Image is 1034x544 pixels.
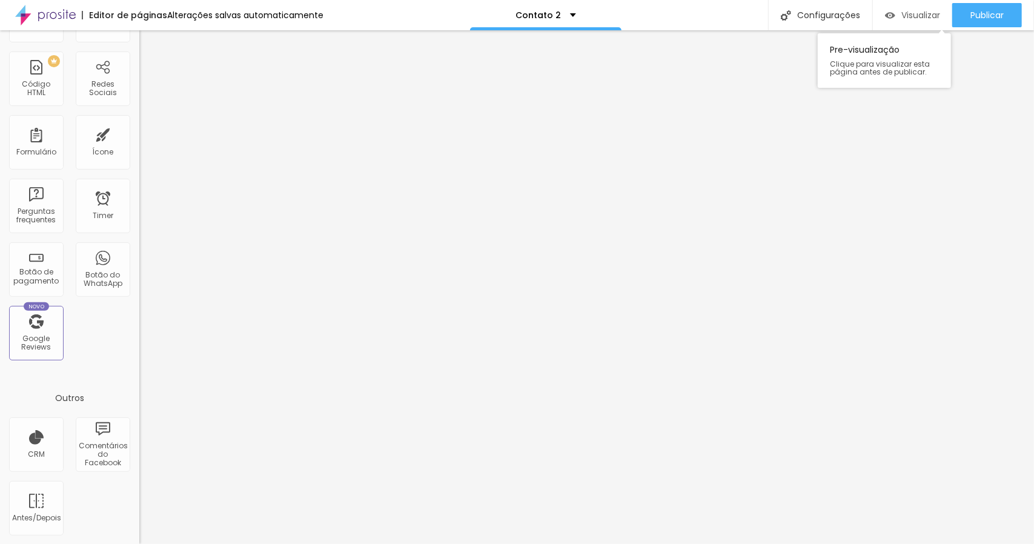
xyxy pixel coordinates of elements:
p: Contato 2 [515,11,561,19]
iframe: Editor [139,30,1034,544]
button: Visualizar [873,3,952,27]
div: Comentários do Facebook [79,442,127,468]
div: Timer [93,211,113,220]
span: Visualizar [901,10,940,20]
div: Antes/Depois [12,514,60,522]
div: Google Reviews [12,334,60,352]
button: Publicar [952,3,1022,27]
div: Botão do WhatsApp [79,271,127,288]
div: Novo [24,302,50,311]
div: Redes Sociais [79,80,127,98]
div: CRM [28,450,45,459]
div: Pre-visualização [818,33,951,88]
div: Alterações salvas automaticamente [167,11,323,19]
div: Botão de pagamento [12,268,60,285]
div: Ícone [93,148,114,156]
div: Formulário [16,148,56,156]
img: view-1.svg [885,10,895,21]
div: Perguntas frequentes [12,207,60,225]
span: Clique para visualizar esta página antes de publicar. [830,60,939,76]
div: Código HTML [12,80,60,98]
img: Icone [781,10,791,21]
div: Editor de páginas [82,11,167,19]
span: Publicar [970,10,1004,20]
